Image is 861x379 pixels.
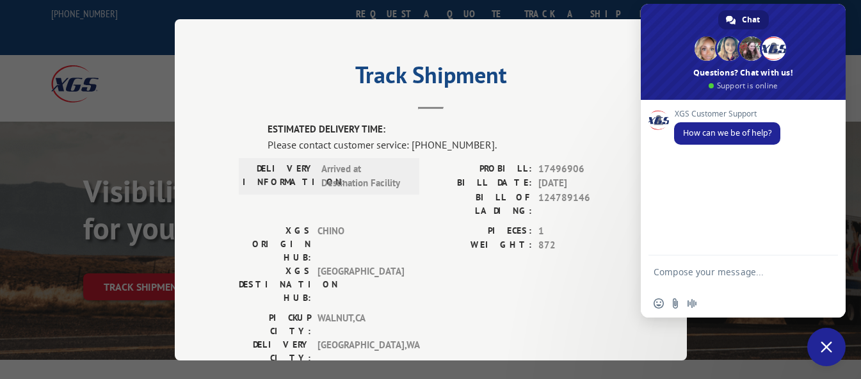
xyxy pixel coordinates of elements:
[239,66,623,90] h2: Track Shipment
[538,238,623,253] span: 872
[538,176,623,191] span: [DATE]
[431,223,532,238] label: PIECES:
[674,109,780,118] span: XGS Customer Support
[321,161,408,190] span: Arrived at Destination Facility
[687,298,697,309] span: Audio message
[239,310,311,337] label: PICKUP CITY:
[538,223,623,238] span: 1
[718,10,769,29] div: Chat
[431,238,532,253] label: WEIGHT:
[431,176,532,191] label: BILL DATE:
[268,136,623,152] div: Please contact customer service: [PHONE_NUMBER].
[318,264,404,304] span: [GEOGRAPHIC_DATA]
[318,310,404,337] span: WALNUT , CA
[239,264,311,304] label: XGS DESTINATION HUB:
[318,223,404,264] span: CHINO
[268,122,623,137] label: ESTIMATED DELIVERY TIME:
[742,10,760,29] span: Chat
[431,190,532,217] label: BILL OF LADING:
[670,298,680,309] span: Send a file
[239,223,311,264] label: XGS ORIGIN HUB:
[318,337,404,364] span: [GEOGRAPHIC_DATA] , WA
[239,337,311,364] label: DELIVERY CITY:
[538,190,623,217] span: 124789146
[654,266,805,289] textarea: Compose your message...
[431,161,532,176] label: PROBILL:
[654,298,664,309] span: Insert an emoji
[683,127,771,138] span: How can we be of help?
[243,161,315,190] label: DELIVERY INFORMATION:
[538,161,623,176] span: 17496906
[807,328,846,366] div: Close chat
